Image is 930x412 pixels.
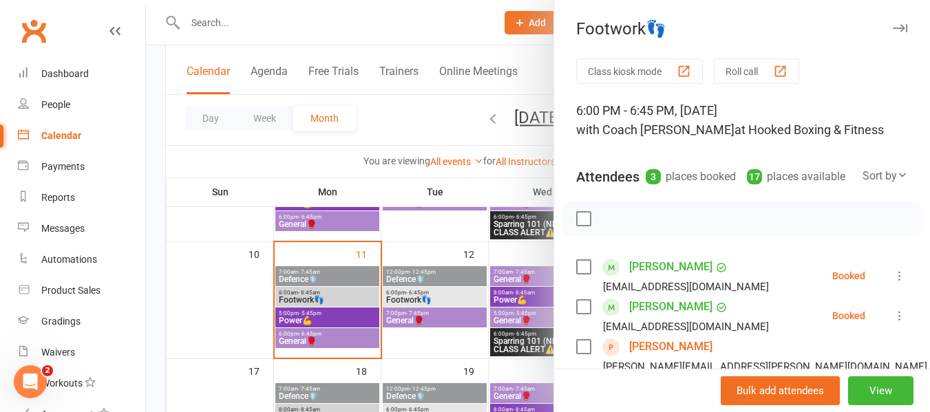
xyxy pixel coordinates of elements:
a: People [18,89,145,120]
button: Class kiosk mode [576,58,703,84]
div: Automations [41,254,97,265]
div: 3 [646,169,661,184]
div: Messages [41,223,85,234]
a: Calendar [18,120,145,151]
div: Dashboard [41,68,89,79]
div: 6:00 PM - 6:45 PM, [DATE] [576,101,908,140]
div: Sort by [863,167,908,185]
div: places booked [646,167,736,186]
button: View [848,376,913,405]
a: [PERSON_NAME] [629,256,712,278]
div: 17 [747,169,762,184]
div: Calendar [41,130,81,141]
span: at Hooked Boxing & Fitness [735,122,884,137]
a: Automations [18,244,145,275]
div: Booked [832,311,865,321]
button: Roll call [714,58,799,84]
a: Messages [18,213,145,244]
div: [EMAIL_ADDRESS][DOMAIN_NAME] [603,278,769,296]
iframe: Intercom live chat [14,365,47,398]
div: Booked [832,271,865,281]
a: [PERSON_NAME] [629,336,712,358]
div: People [41,99,70,110]
span: with Coach [PERSON_NAME] [576,122,735,137]
div: [PERSON_NAME][EMAIL_ADDRESS][PERSON_NAME][DOMAIN_NAME] [603,358,927,376]
div: [EMAIL_ADDRESS][DOMAIN_NAME] [603,318,769,336]
a: [PERSON_NAME] [629,296,712,318]
div: Reports [41,192,75,203]
div: places available [747,167,845,186]
div: Gradings [41,316,81,327]
div: Waivers [41,347,75,358]
span: 2 [42,365,53,376]
a: Clubworx [17,14,51,48]
a: Payments [18,151,145,182]
a: Waivers [18,337,145,368]
a: Dashboard [18,58,145,89]
button: Bulk add attendees [721,376,840,405]
div: Footwork👣 [554,19,930,39]
div: Attendees [576,167,640,186]
div: Workouts [41,378,83,389]
div: Product Sales [41,285,101,296]
a: Workouts [18,368,145,399]
a: Product Sales [18,275,145,306]
a: Gradings [18,306,145,337]
div: Payments [41,161,85,172]
a: Reports [18,182,145,213]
